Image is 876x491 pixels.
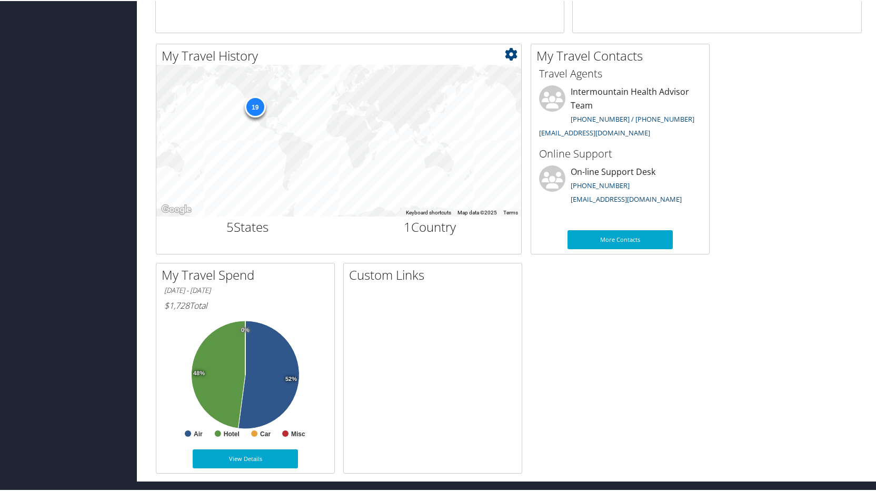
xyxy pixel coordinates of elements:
tspan: 0% [241,326,250,332]
span: Map data ©2025 [457,209,497,214]
a: [EMAIL_ADDRESS][DOMAIN_NAME] [539,127,650,136]
a: View Details [193,448,298,467]
h2: My Travel Spend [162,265,334,283]
div: 19 [244,95,265,116]
button: Keyboard shortcuts [406,208,451,215]
h3: Online Support [539,145,701,160]
li: On-line Support Desk [534,164,706,208]
span: $1,728 [164,299,190,310]
li: Intermountain Health Advisor Team [534,84,706,141]
a: Open this area in Google Maps (opens a new window) [159,202,194,215]
h2: My Travel History [162,46,521,64]
h2: Country [347,217,514,235]
a: Terms (opens in new tab) [503,209,518,214]
img: Google [159,202,194,215]
tspan: 48% [193,369,205,376]
h6: [DATE] - [DATE] [164,284,326,294]
h2: My Travel Contacts [536,46,709,64]
a: [EMAIL_ADDRESS][DOMAIN_NAME] [571,193,682,203]
a: More Contacts [568,229,673,248]
span: 5 [226,217,234,234]
a: [PHONE_NUMBER] [571,180,630,189]
h2: States [164,217,331,235]
text: Misc [291,429,305,437]
text: Hotel [224,429,240,437]
text: Air [194,429,203,437]
h2: Custom Links [349,265,522,283]
span: 1 [404,217,411,234]
tspan: 52% [285,375,297,381]
h3: Travel Agents [539,65,701,80]
text: Car [260,429,271,437]
a: [PHONE_NUMBER] / [PHONE_NUMBER] [571,113,694,123]
h6: Total [164,299,326,310]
